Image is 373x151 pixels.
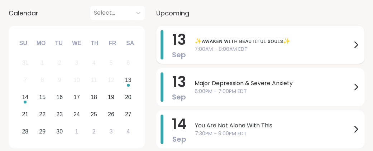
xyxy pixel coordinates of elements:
div: 23 [56,109,63,119]
div: 12 [108,75,114,85]
div: Not available Tuesday, September 9th, 2025 [52,73,67,88]
div: Choose Saturday, October 4th, 2025 [120,124,136,139]
span: ✨ᴀᴡᴀᴋᴇɴ ᴡɪᴛʜ ʙᴇᴀᴜᴛɪғᴜʟ sᴏᴜʟs✨ [195,37,352,45]
div: 14 [22,92,28,102]
div: 29 [39,127,46,136]
div: 22 [39,109,46,119]
div: 28 [22,127,28,136]
div: Not available Friday, September 5th, 2025 [103,55,119,71]
div: 2 [58,58,61,68]
div: Not available Wednesday, September 10th, 2025 [69,73,85,88]
div: Choose Thursday, September 25th, 2025 [86,107,102,122]
span: 7:30PM - 9:00PM EDT [195,130,352,137]
div: Not available Thursday, September 4th, 2025 [86,55,102,71]
div: 7 [24,75,27,85]
div: 20 [125,92,131,102]
div: Not available Monday, September 1st, 2025 [35,55,50,71]
div: Not available Sunday, August 31st, 2025 [18,55,33,71]
span: Sep [172,50,186,60]
div: Choose Friday, September 26th, 2025 [103,107,119,122]
div: 1 [75,127,78,136]
div: Not available Monday, September 8th, 2025 [35,73,50,88]
div: Choose Wednesday, September 17th, 2025 [69,90,85,105]
div: Not available Thursday, September 11th, 2025 [86,73,102,88]
div: month 2025-09 [16,54,137,140]
div: 1 [41,58,44,68]
div: 8 [41,75,44,85]
span: Sep [172,134,186,144]
div: Sa [122,35,138,51]
div: 3 [75,58,78,68]
div: 4 [92,58,95,68]
div: 21 [22,109,28,119]
div: 18 [91,92,97,102]
span: 6:00PM - 7:00PM EDT [195,88,352,95]
span: 13 [172,30,186,50]
div: 26 [108,109,114,119]
div: Choose Monday, September 22nd, 2025 [35,107,50,122]
div: Choose Sunday, September 28th, 2025 [18,124,33,139]
div: Choose Monday, September 15th, 2025 [35,90,50,105]
div: Fr [104,35,120,51]
div: We [69,35,85,51]
div: 4 [126,127,130,136]
div: Choose Saturday, September 13th, 2025 [120,73,136,88]
div: Choose Friday, September 19th, 2025 [103,90,119,105]
div: Choose Tuesday, September 30th, 2025 [52,124,67,139]
div: Tu [51,35,67,51]
div: 9 [58,75,61,85]
div: Choose Thursday, September 18th, 2025 [86,90,102,105]
span: Upcoming [156,8,189,18]
div: 17 [73,92,80,102]
div: 30 [56,127,63,136]
span: 13 [172,72,186,92]
div: 24 [73,109,80,119]
div: Choose Thursday, October 2nd, 2025 [86,124,102,139]
div: Not available Tuesday, September 2nd, 2025 [52,55,67,71]
div: Th [87,35,102,51]
div: Choose Saturday, September 20th, 2025 [120,90,136,105]
div: Choose Sunday, September 21st, 2025 [18,107,33,122]
div: 25 [91,109,97,119]
div: 3 [109,127,113,136]
div: Choose Sunday, September 14th, 2025 [18,90,33,105]
div: Choose Saturday, September 27th, 2025 [120,107,136,122]
span: You Are Not Alone With This [195,121,352,130]
div: Choose Monday, September 29th, 2025 [35,124,50,139]
div: Not available Friday, September 12th, 2025 [103,73,119,88]
div: 6 [126,58,130,68]
div: 31 [22,58,28,68]
div: 13 [125,75,131,85]
span: 7:00AM - 8:00AM EDT [195,45,352,53]
div: Su [15,35,31,51]
div: Choose Friday, October 3rd, 2025 [103,124,119,139]
div: Choose Wednesday, October 1st, 2025 [69,124,85,139]
div: 10 [73,75,80,85]
div: Choose Tuesday, September 23rd, 2025 [52,107,67,122]
div: Not available Wednesday, September 3rd, 2025 [69,55,85,71]
div: 16 [56,92,63,102]
div: Not available Sunday, September 7th, 2025 [18,73,33,88]
span: 14 [172,114,186,134]
div: 5 [109,58,113,68]
div: 19 [108,92,114,102]
span: Major Depression & Severe Anxiety [195,79,352,88]
div: 27 [125,109,131,119]
span: Sep [172,92,186,102]
div: Not available Saturday, September 6th, 2025 [120,55,136,71]
div: Mo [33,35,49,51]
span: Calendar [9,8,38,18]
div: Choose Tuesday, September 16th, 2025 [52,90,67,105]
div: 11 [91,75,97,85]
div: 15 [39,92,46,102]
div: Choose Wednesday, September 24th, 2025 [69,107,85,122]
div: 2 [92,127,95,136]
